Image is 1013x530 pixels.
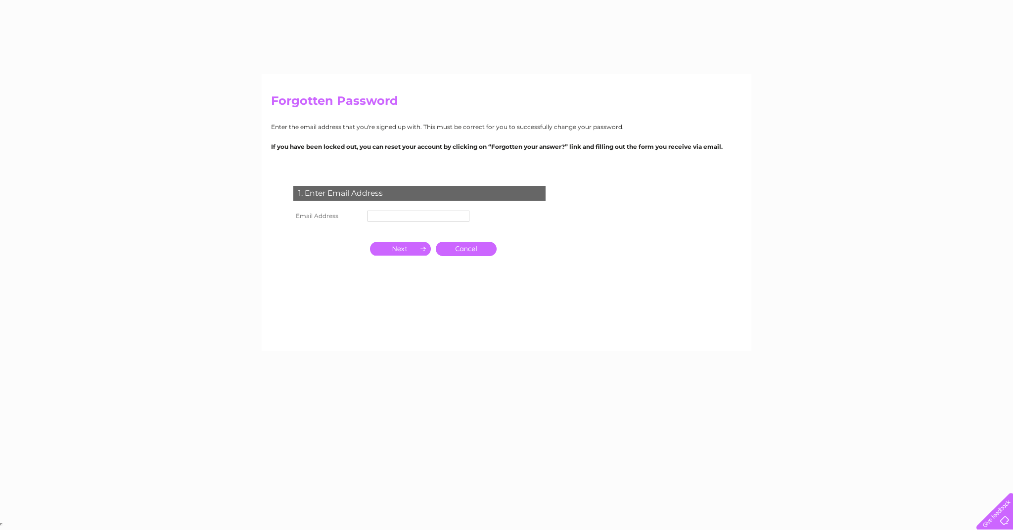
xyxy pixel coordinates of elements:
p: If you have been locked out, you can reset your account by clicking on “Forgotten your answer?” l... [271,142,742,151]
th: Email Address [291,208,365,224]
p: Enter the email address that you're signed up with. This must be correct for you to successfully ... [271,122,742,132]
a: Cancel [436,242,497,256]
div: 1. Enter Email Address [293,186,546,201]
h2: Forgotten Password [271,94,742,113]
